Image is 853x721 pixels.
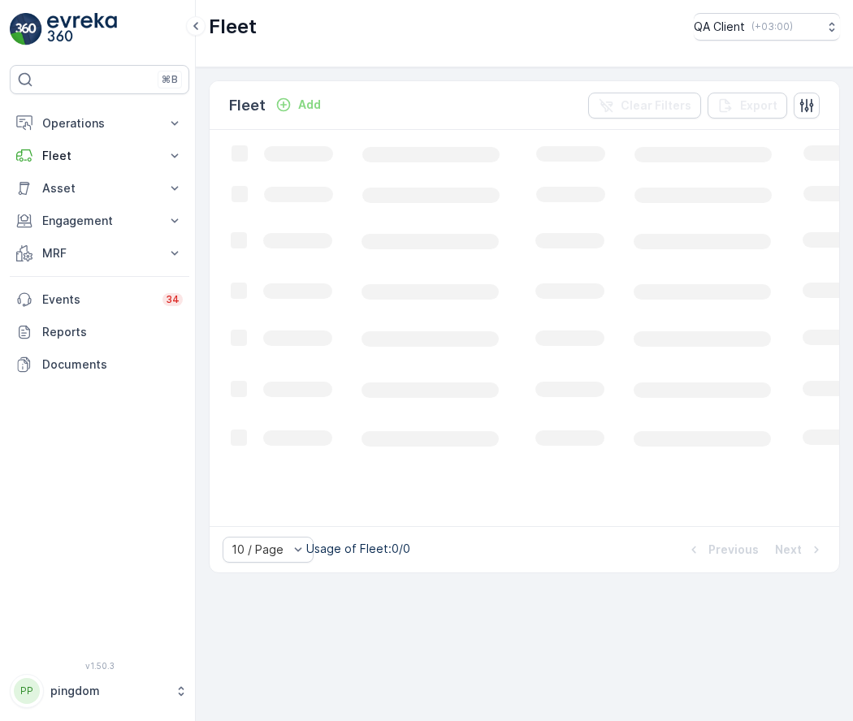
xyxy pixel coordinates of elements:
[773,540,826,559] button: Next
[42,148,157,164] p: Fleet
[47,13,117,45] img: logo_light-DOdMpM7g.png
[42,324,183,340] p: Reports
[10,13,42,45] img: logo
[162,73,178,86] p: ⌘B
[588,93,701,119] button: Clear Filters
[10,107,189,140] button: Operations
[269,95,327,114] button: Add
[10,674,189,708] button: PPpingdom
[10,172,189,205] button: Asset
[42,115,157,132] p: Operations
[708,542,759,558] p: Previous
[50,683,167,699] p: pingdom
[694,13,840,41] button: QA Client(+03:00)
[306,541,410,557] p: Usage of Fleet : 0/0
[209,14,257,40] p: Fleet
[708,93,787,119] button: Export
[621,97,691,114] p: Clear Filters
[10,205,189,237] button: Engagement
[42,213,157,229] p: Engagement
[14,678,40,704] div: PP
[740,97,777,114] p: Export
[166,293,180,306] p: 34
[10,661,189,671] span: v 1.50.3
[684,540,760,559] button: Previous
[42,356,183,373] p: Documents
[298,97,321,113] p: Add
[10,283,189,316] a: Events34
[10,140,189,172] button: Fleet
[775,542,802,558] p: Next
[42,291,153,308] p: Events
[42,180,157,196] p: Asset
[694,19,745,35] p: QA Client
[10,348,189,381] a: Documents
[10,237,189,270] button: MRF
[10,316,189,348] a: Reports
[42,245,157,261] p: MRF
[751,20,793,33] p: ( +03:00 )
[229,94,266,117] p: Fleet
